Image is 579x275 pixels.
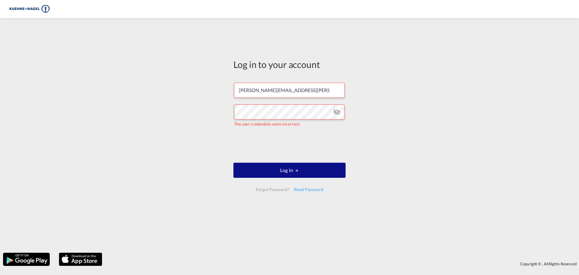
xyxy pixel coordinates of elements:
div: Reset Password [292,184,326,195]
iframe: reCAPTCHA [244,133,335,157]
div: Log in to your account [233,58,346,71]
div: Forgot Password? [253,184,291,195]
img: 36441310f41511efafde313da40ec4a4.png [9,2,50,16]
span: The user credentials were incorrect. [234,121,300,126]
div: Copyright © . All Rights Reserved [105,259,579,269]
img: google.png [2,252,50,267]
input: Enter email/phone number [234,83,345,98]
img: apple.png [58,252,103,267]
md-icon: icon-eye-off [333,108,340,116]
button: LOGIN [233,163,346,178]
